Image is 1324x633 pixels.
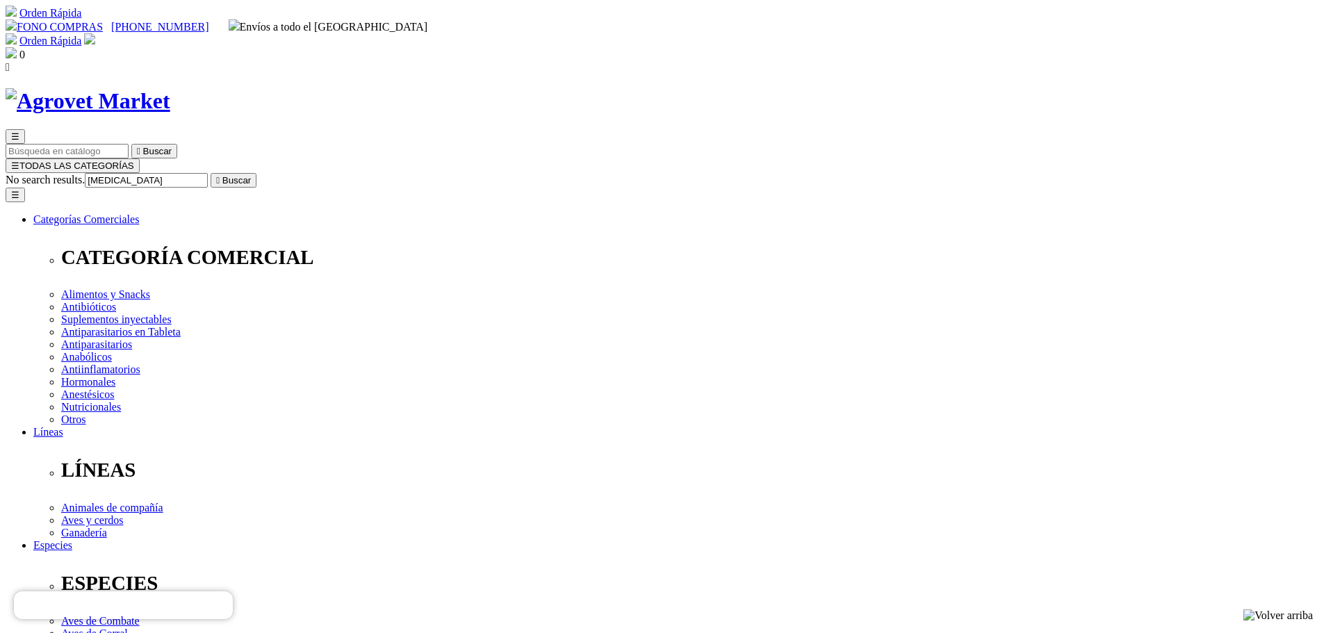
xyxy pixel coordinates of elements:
a: Otros [61,413,86,425]
a: Especies [33,539,72,551]
p: CATEGORÍA COMERCIAL [61,246,1318,269]
a: Aves de Combate [61,615,140,627]
a: Aves y cerdos [61,514,123,526]
a: Hormonales [61,376,115,388]
a: FONO COMPRAS [6,21,103,33]
a: Ganadería [61,527,107,539]
a: Orden Rápida [19,7,81,19]
a: Alimentos y Snacks [61,288,150,300]
a: Antibióticos [61,301,116,313]
span: 0 [19,49,25,60]
i:  [6,61,10,73]
a: Acceda a su cuenta de cliente [84,35,95,47]
button:  Buscar [211,173,256,188]
a: Líneas [33,426,63,438]
p: ESPECIES [61,572,1318,595]
span: ☰ [11,161,19,171]
a: Anestésicos [61,388,114,400]
a: Suplementos inyectables [61,313,172,325]
a: Categorías Comerciales [33,213,139,225]
button: ☰ [6,188,25,202]
a: Antiparasitarios en Tableta [61,326,181,338]
i:  [216,175,220,186]
iframe: Brevo live chat [14,591,233,619]
input: Buscar [85,173,208,188]
a: Nutricionales [61,401,121,413]
button: ☰TODAS LAS CATEGORÍAS [6,158,140,173]
img: shopping-bag.svg [6,47,17,58]
button: ☰ [6,129,25,144]
a: Antiinflamatorios [61,363,140,375]
img: delivery-truck.svg [229,19,240,31]
img: user.svg [84,33,95,44]
p: LÍNEAS [61,459,1318,482]
img: Agrovet Market [6,88,170,114]
span: Envíos a todo el [GEOGRAPHIC_DATA] [229,21,428,33]
img: shopping-cart.svg [6,6,17,17]
button:  Buscar [131,144,177,158]
a: Animales de compañía [61,502,163,513]
a: Orden Rápida [19,35,81,47]
img: Volver arriba [1243,609,1313,622]
i:  [137,146,140,156]
a: Antiparasitarios [61,338,132,350]
span: No search results. [6,174,85,186]
input: Buscar [6,144,129,158]
a: Anabólicos [61,351,112,363]
span: Buscar [143,146,172,156]
span: ☰ [11,131,19,142]
span: Buscar [222,175,251,186]
a: [PHONE_NUMBER] [111,21,209,33]
img: phone.svg [6,19,17,31]
img: shopping-cart.svg [6,33,17,44]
